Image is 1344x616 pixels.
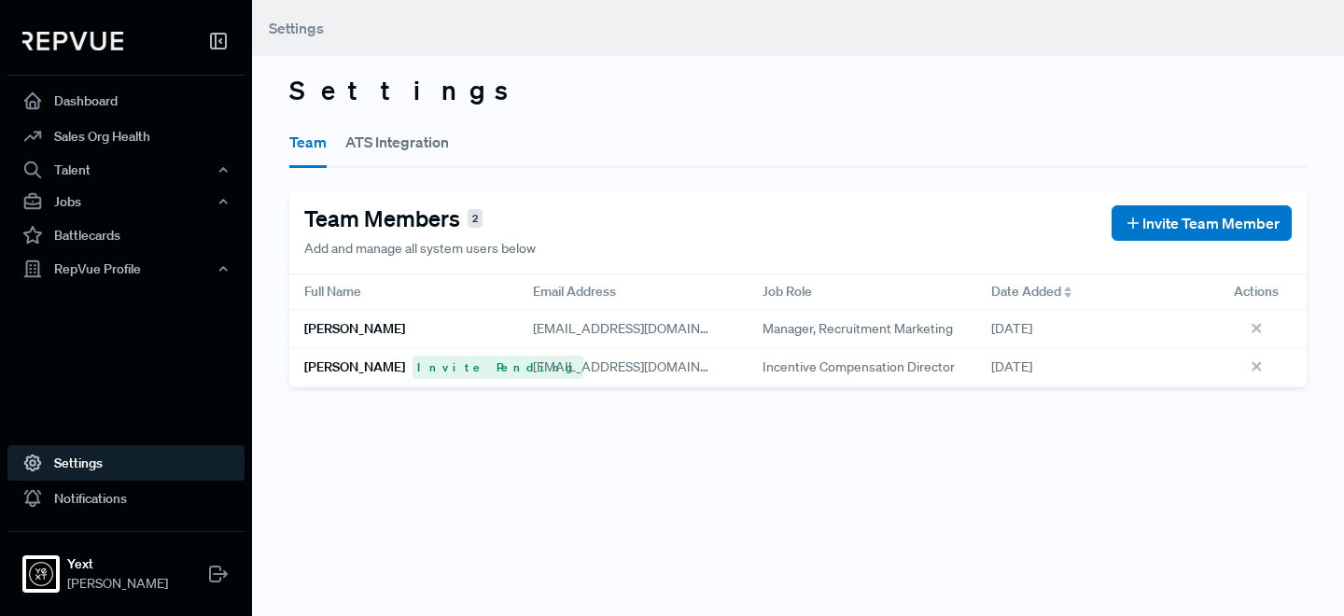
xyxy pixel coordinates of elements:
[1112,205,1292,241] button: Invite Team Member
[269,19,324,37] span: Settings
[413,356,583,378] span: Invite Pending
[7,186,245,217] button: Jobs
[976,348,1205,386] div: [DATE]
[7,445,245,481] a: Settings
[304,321,405,337] h6: [PERSON_NAME]
[533,358,747,375] span: [EMAIL_ADDRESS][DOMAIN_NAME]
[289,116,327,168] button: Team
[304,205,460,232] h4: Team Members
[7,481,245,516] a: Notifications
[976,310,1205,348] div: [DATE]
[1142,212,1280,234] span: Invite Team Member
[763,357,955,377] span: Incentive Compensation Director
[7,217,245,253] a: Battlecards
[976,274,1205,310] div: Toggle SortBy
[7,531,245,601] a: YextYext[PERSON_NAME]
[26,559,56,589] img: Yext
[763,282,812,301] span: Job Role
[763,319,953,339] span: Manager, Recruitment Marketing
[304,282,361,301] span: Full Name
[7,253,245,285] button: RepVue Profile
[7,119,245,154] a: Sales Org Health
[22,32,123,50] img: RepVue
[533,320,747,337] span: [EMAIL_ADDRESS][DOMAIN_NAME]
[1234,282,1279,301] span: Actions
[304,239,536,259] p: Add and manage all system users below
[289,75,1307,106] h3: Settings
[67,574,168,594] span: [PERSON_NAME]
[7,83,245,119] a: Dashboard
[991,282,1061,301] span: Date Added
[468,209,483,229] span: 2
[7,154,245,186] button: Talent
[345,116,449,168] button: ATS Integration
[533,282,616,301] span: Email Address
[67,554,168,574] strong: Yext
[304,359,405,375] h6: [PERSON_NAME]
